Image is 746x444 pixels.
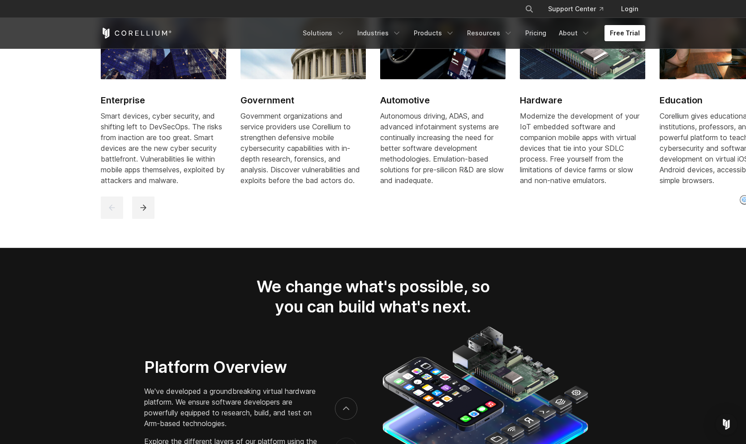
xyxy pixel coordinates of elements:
[101,28,172,38] a: Corellium Home
[520,111,639,185] span: Modernize the development of your IoT embedded software and companion mobile apps with virtual de...
[240,94,366,107] h2: Government
[605,25,645,41] a: Free Trial
[101,94,226,107] h2: Enterprise
[240,111,366,186] div: Government organizations and service providers use Corellium to strengthen defensive mobile cyber...
[240,1,366,196] a: Government Government Government organizations and service providers use Corellium to strengthen ...
[101,111,226,186] div: Smart devices, cyber security, and shifting left to DevSecOps. The risks from inaction are too gr...
[553,25,596,41] a: About
[462,25,518,41] a: Resources
[514,1,645,17] div: Navigation Menu
[380,111,506,186] div: Autonomous driving, ADAS, and advanced infotainment systems are continually increasing the need f...
[352,25,407,41] a: Industries
[335,397,357,420] button: next
[520,94,645,107] h2: Hardware
[101,196,123,219] button: previous
[297,25,645,41] div: Navigation Menu
[144,386,317,429] p: We've developed a groundbreaking virtual hardware platform. We ensure software developers are pow...
[132,196,154,219] button: next
[380,94,506,107] h2: Automotive
[101,1,226,196] a: Enterprise Enterprise Smart devices, cyber security, and shifting left to DevSecOps. The risks fr...
[541,1,610,17] a: Support Center
[380,1,506,196] a: Automotive Automotive Autonomous driving, ADAS, and advanced infotainment systems are continually...
[408,25,460,41] a: Products
[144,357,317,377] h3: Platform Overview
[241,277,505,316] h2: We change what's possible, so you can build what's next.
[716,414,737,435] div: Open Intercom Messenger
[520,25,552,41] a: Pricing
[521,1,537,17] button: Search
[520,1,645,196] a: Hardware Hardware Modernize the development of your IoT embedded software and companion mobile ap...
[614,1,645,17] a: Login
[297,25,350,41] a: Solutions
